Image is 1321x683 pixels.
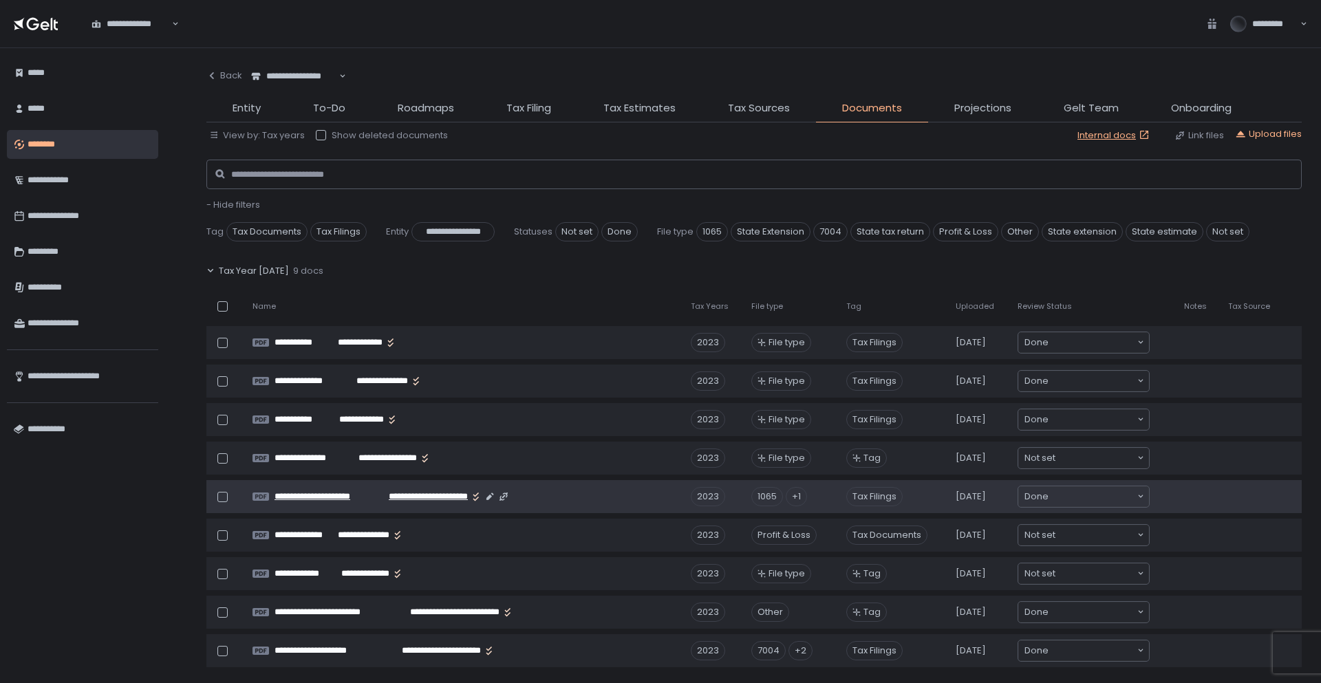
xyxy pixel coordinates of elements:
[863,567,881,580] span: Tag
[788,641,813,660] div: +2
[1184,301,1207,312] span: Notes
[956,301,994,312] span: Uploaded
[313,100,345,116] span: To-Do
[1018,640,1149,661] div: Search for option
[1077,129,1152,142] a: Internal docs
[1235,128,1302,140] button: Upload files
[728,100,790,116] span: Tax Sources
[1049,374,1136,388] input: Search for option
[293,265,323,277] span: 9 docs
[514,226,552,238] span: Statuses
[842,100,902,116] span: Documents
[1126,222,1203,241] span: State estimate
[1171,100,1232,116] span: Onboarding
[769,413,805,426] span: File type
[1064,100,1119,116] span: Gelt Team
[219,265,289,277] span: Tax Year [DATE]
[956,452,986,464] span: [DATE]
[691,603,725,622] div: 2023
[1018,332,1149,353] div: Search for option
[846,333,903,352] span: Tax Filings
[1228,301,1270,312] span: Tax Source
[751,641,786,660] div: 7004
[956,567,986,580] span: [DATE]
[1174,129,1224,142] button: Link files
[956,413,986,426] span: [DATE]
[751,603,789,622] div: Other
[933,222,998,241] span: Profit & Loss
[1024,567,1055,581] span: Not set
[691,448,725,468] div: 2023
[233,100,261,116] span: Entity
[83,10,179,39] div: Search for option
[310,222,367,241] span: Tax Filings
[1024,451,1055,465] span: Not set
[1055,567,1136,581] input: Search for option
[846,410,903,429] span: Tax Filings
[850,222,930,241] span: State tax return
[691,564,725,583] div: 2023
[226,222,308,241] span: Tax Documents
[337,69,338,83] input: Search for option
[1024,528,1055,542] span: Not set
[386,226,409,238] span: Entity
[1049,490,1136,503] input: Search for option
[206,62,242,89] button: Back
[1055,528,1136,542] input: Search for option
[1018,602,1149,622] div: Search for option
[691,333,725,352] div: 2023
[1055,451,1136,465] input: Search for option
[1024,490,1049,503] span: Done
[1018,448,1149,468] div: Search for option
[846,301,861,312] span: Tag
[1018,409,1149,430] div: Search for option
[1001,222,1039,241] span: Other
[751,301,783,312] span: File type
[206,69,242,82] div: Back
[1049,336,1136,349] input: Search for option
[170,17,171,31] input: Search for option
[691,301,729,312] span: Tax Years
[206,226,224,238] span: Tag
[1024,644,1049,658] span: Done
[813,222,848,241] span: 7004
[769,567,805,580] span: File type
[1206,222,1249,241] span: Not set
[1049,413,1136,426] input: Search for option
[956,336,986,349] span: [DATE]
[555,222,599,241] span: Not set
[846,487,903,506] span: Tax Filings
[769,375,805,387] span: File type
[769,336,805,349] span: File type
[691,371,725,391] div: 2023
[1018,301,1072,312] span: Review Status
[1018,486,1149,507] div: Search for option
[956,490,986,503] span: [DATE]
[691,641,725,660] div: 2023
[956,644,986,657] span: [DATE]
[956,375,986,387] span: [DATE]
[691,525,725,545] div: 2023
[846,525,927,545] span: Tax Documents
[209,129,305,142] button: View by: Tax years
[657,226,694,238] span: File type
[1024,413,1049,426] span: Done
[846,641,903,660] span: Tax Filings
[603,100,676,116] span: Tax Estimates
[601,222,638,241] span: Done
[1018,371,1149,391] div: Search for option
[769,452,805,464] span: File type
[206,198,260,211] span: - Hide filters
[506,100,551,116] span: Tax Filing
[398,100,454,116] span: Roadmaps
[696,222,728,241] span: 1065
[751,525,817,545] div: Profit & Loss
[1042,222,1123,241] span: State extension
[956,529,986,541] span: [DATE]
[1018,563,1149,584] div: Search for option
[242,62,346,91] div: Search for option
[253,301,276,312] span: Name
[1049,605,1136,619] input: Search for option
